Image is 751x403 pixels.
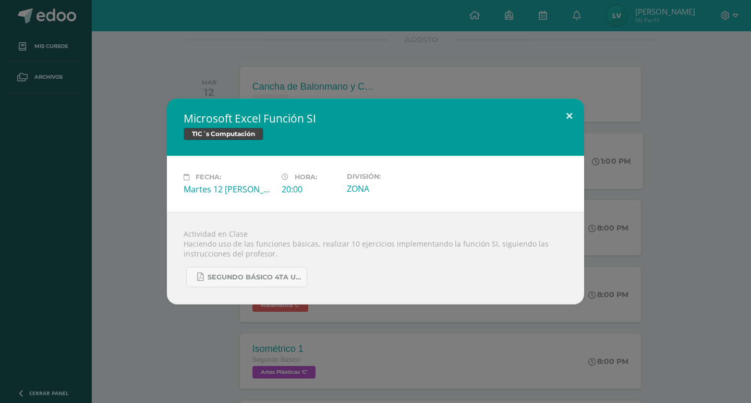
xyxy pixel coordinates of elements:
button: Close (Esc) [554,99,584,134]
div: 20:00 [282,184,338,195]
label: División: [347,173,437,180]
span: SEGUNDO BÁSICO 4TA UNIDAD.pdf [208,273,301,282]
a: SEGUNDO BÁSICO 4TA UNIDAD.pdf [186,267,307,287]
div: Martes 12 [PERSON_NAME] [184,184,273,195]
div: ZONA [347,183,437,194]
span: TIC´s Computación [184,128,263,140]
span: Hora: [295,173,317,181]
span: Fecha: [196,173,221,181]
div: Actividad en Clase Haciendo uso de las funciones básicas, realizar 10 ejercicios implementando la... [167,212,584,304]
h2: Microsoft Excel Función SI [184,111,567,126]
